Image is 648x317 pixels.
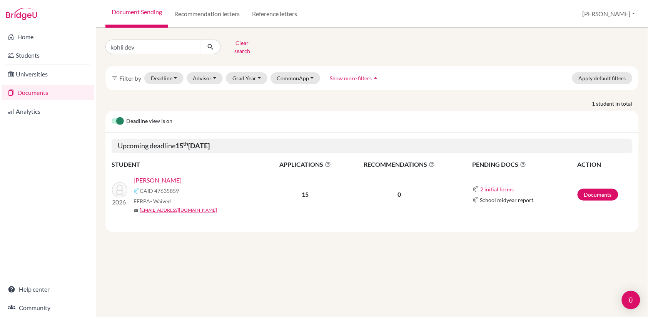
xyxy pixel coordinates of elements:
span: Show more filters [330,75,372,81]
button: Deadline [144,72,184,84]
th: ACTION [577,159,633,169]
i: arrow_drop_up [372,74,379,82]
div: Open Intercom Messenger [622,291,640,309]
button: CommonApp [271,72,321,84]
strong: 1 [592,100,596,108]
span: PENDING DOCS [473,160,577,169]
input: Find student by name... [105,40,201,54]
i: filter_list [112,75,118,81]
span: APPLICATIONS [266,160,344,169]
span: CAID 47635859 [140,187,179,195]
button: [PERSON_NAME] [579,7,639,21]
a: Documents [578,189,618,201]
span: Filter by [119,75,141,82]
a: Help center [2,282,94,297]
span: - Waived [150,198,171,204]
span: FERPA [134,197,171,205]
img: Common App logo [473,197,479,203]
sup: th [183,141,188,147]
h5: Upcoming deadline [112,139,633,153]
a: Students [2,48,94,63]
a: Universities [2,66,94,82]
th: STUDENT [112,159,266,169]
span: RECOMMENDATIONS [345,160,454,169]
span: School midyear report [480,196,534,204]
a: Community [2,300,94,315]
button: Show more filtersarrow_drop_up [323,72,386,84]
b: 15 [302,191,309,198]
button: Apply default filters [572,72,633,84]
a: Home [2,29,94,45]
a: Documents [2,85,94,100]
span: mail [134,208,138,213]
button: Grad Year [226,72,267,84]
img: Bridge-U [6,8,37,20]
button: Clear search [221,37,264,57]
img: Common App logo [473,186,479,192]
button: 2 initial forms [480,185,514,194]
a: [EMAIL_ADDRESS][DOMAIN_NAME] [140,207,217,214]
a: [PERSON_NAME] [134,176,182,185]
b: 15 [DATE] [175,141,210,150]
img: Common App logo [134,188,140,194]
img: KOHLI, Devansh [112,182,127,198]
p: 0 [345,190,454,199]
a: Analytics [2,104,94,119]
span: student in total [596,100,639,108]
button: Advisor [187,72,223,84]
p: 2026 [112,198,127,207]
span: Deadline view is on [126,117,172,126]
